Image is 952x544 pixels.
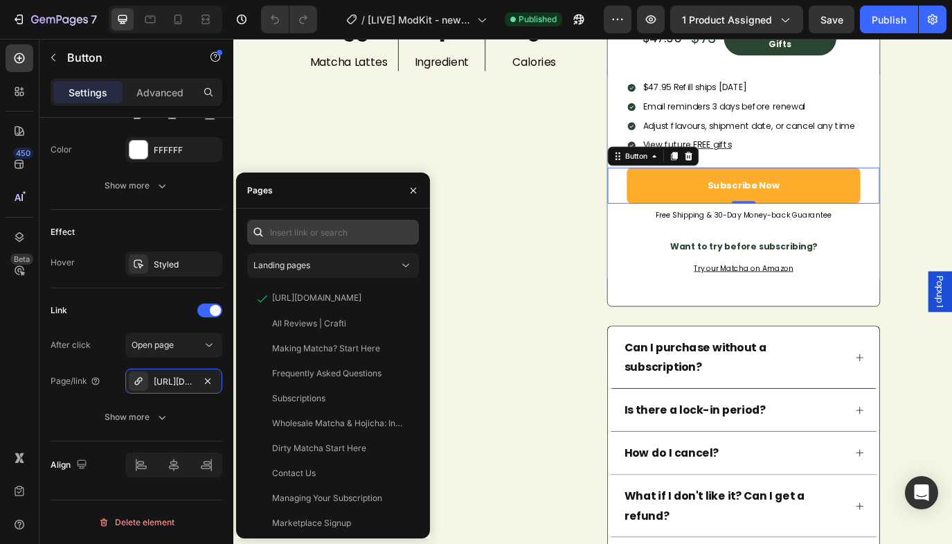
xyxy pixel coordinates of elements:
[272,517,351,529] div: Marketplace Signup
[452,468,561,491] p: How do I cancel?
[272,442,366,455] div: Dirty Matcha Start Here
[810,274,824,310] span: Popup 1
[154,144,219,157] div: FFFFFF
[872,12,906,27] div: Publish
[154,258,219,271] div: Styled
[247,220,419,245] input: Insert link or search
[51,256,75,269] div: Hover
[51,304,67,317] div: Link
[474,94,719,108] p: Adjust flavours, shipment date, or cancel any time
[10,254,33,265] div: Beta
[474,71,719,86] p: Email reminders 3 days before renewal
[368,12,471,27] span: [LIVE] ModKit - new price for Uji matcha on What's Included - [DATE]
[132,340,174,350] span: Open page
[548,162,632,177] strong: Subscribe Now
[91,11,97,28] p: 7
[154,376,194,388] div: [URL][DOMAIN_NAME]
[136,85,183,100] p: Advanced
[682,12,772,27] span: 1 product assigned
[253,260,310,270] span: Landing pages
[84,17,183,36] p: Matcha Lattes
[67,49,185,66] p: Button
[105,410,169,424] div: Show more
[105,179,169,193] div: Show more
[272,317,346,330] div: All Reviews | Crafti
[69,85,107,100] p: Settings
[233,39,952,544] iframe: Design area
[298,17,397,36] p: Calories
[272,492,382,504] div: Managing Your Subscription
[51,339,91,351] div: After click
[247,184,273,197] div: Pages
[272,367,381,380] div: Frequently Asked Questions
[13,148,33,159] div: 450
[670,6,803,33] button: 1 product assigned
[247,253,419,278] button: Landing pages
[519,13,557,26] span: Published
[261,6,317,33] div: Undo/Redo
[455,149,725,191] a: Subscribe Now
[51,511,222,534] button: Delete element
[474,116,576,130] a: View future FREE gifts
[450,130,481,142] div: Button
[905,476,938,509] div: Open Intercom Messenger
[361,12,365,27] span: /
[489,198,692,209] span: Free Shipping & 30-Day Money-back Guarantee
[98,514,174,531] div: Delete element
[860,6,918,33] button: Publish
[820,14,843,26] span: Save
[51,173,222,198] button: Show more
[505,233,675,247] strong: Want to try before subscribing?
[192,17,290,36] p: Ingredient
[125,333,222,358] button: Open page
[272,392,325,405] div: Subscriptions
[474,49,719,64] p: $47.95 Refill ships [DATE]
[51,143,72,156] div: Color
[272,467,316,480] div: Contact Us
[452,418,616,441] p: Is there a lock-in period?
[6,6,103,33] button: 7
[452,346,706,391] p: Can I purchase without a subscription?
[51,226,75,238] div: Effect
[272,292,361,304] div: [URL][DOMAIN_NAME]
[532,256,647,272] a: Try our Matcha on Amazon
[532,259,647,271] u: Try our Matcha on Amazon
[809,6,854,33] button: Save
[51,375,101,387] div: Page/link
[272,342,380,355] div: Making Matcha? Start Here
[51,405,222,430] button: Show more
[51,456,90,475] div: Align
[272,417,405,430] div: Wholesale Matcha & Hojicha: Instant Quote | Crafti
